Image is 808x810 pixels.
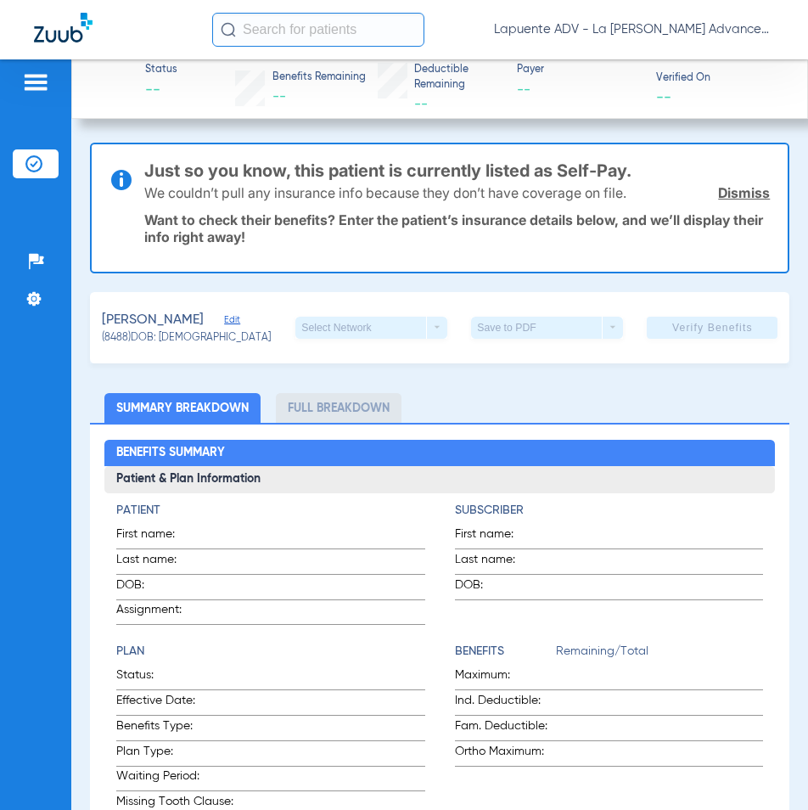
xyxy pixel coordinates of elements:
li: Full Breakdown [276,393,401,423]
span: Last name: [455,551,538,574]
img: Search Icon [221,22,236,37]
span: Status: [116,667,241,689]
span: -- [656,87,671,105]
span: Edit [224,314,239,330]
span: First name: [116,526,199,548]
li: Summary Breakdown [104,393,261,423]
h2: Benefits Summary [104,440,775,467]
span: Ortho Maximum: [455,743,556,766]
span: Assignment: [116,601,199,624]
span: -- [414,98,428,111]
img: info-icon [111,170,132,190]
span: Remaining/Total [556,643,763,667]
img: Zuub Logo [34,13,93,42]
span: [PERSON_NAME] [102,310,204,331]
h4: Patient [116,502,424,520]
span: Plan Type: [116,743,241,766]
span: Ind. Deductible: [455,692,556,715]
span: Last name: [116,551,199,574]
img: hamburger-icon [22,72,49,93]
input: Search for patients [212,13,424,47]
h3: Patient & Plan Information [104,466,775,493]
span: Payer [517,63,642,78]
span: DOB: [116,577,199,599]
span: Benefits Remaining [272,70,366,86]
span: Lapuente ADV - La [PERSON_NAME] Advanced Dentistry [494,21,774,38]
span: First name: [455,526,538,548]
h4: Subscriber [455,502,763,520]
h3: Just so you know, this patient is currently listed as Self-Pay. [144,162,771,179]
span: -- [145,80,177,101]
span: Benefits Type: [116,717,241,740]
p: Want to check their benefits? Enter the patient’s insurance details below, and we’ll display thei... [144,211,771,245]
span: Fam. Deductible: [455,717,556,740]
span: Status [145,63,177,78]
span: Verified On [656,71,781,87]
span: (8488) DOB: [DEMOGRAPHIC_DATA] [102,331,271,346]
span: Effective Date: [116,692,241,715]
span: Waiting Period: [116,768,241,790]
h4: Benefits [455,643,556,661]
app-breakdown-title: Benefits [455,643,556,667]
span: -- [517,80,642,101]
span: Deductible Remaining [414,63,502,93]
h4: Plan [116,643,424,661]
span: DOB: [455,577,538,599]
a: Dismiss [718,184,770,201]
span: -- [272,90,286,104]
p: We couldn’t pull any insurance info because they don’t have coverage on file. [144,184,626,201]
span: Maximum: [455,667,556,689]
